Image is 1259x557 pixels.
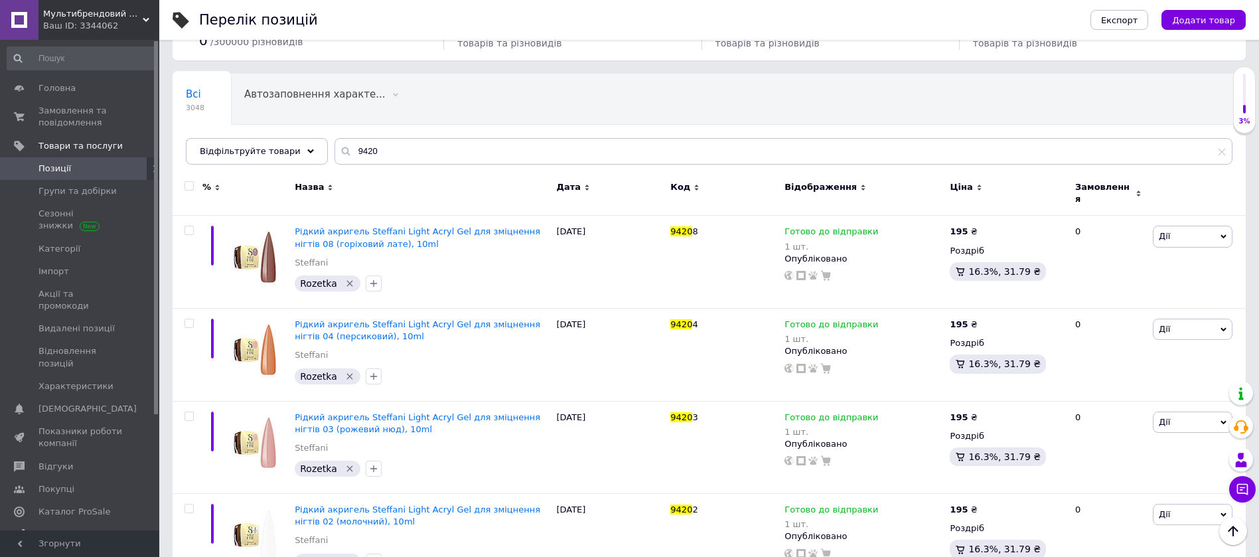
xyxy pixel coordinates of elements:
[784,319,878,333] span: Готово до відправки
[295,349,328,361] a: Steffani
[784,427,878,437] div: 1 шт.
[300,371,337,382] span: Rozetka
[950,505,968,515] b: 195
[199,13,318,27] div: Перелік позицій
[1067,308,1149,401] div: 0
[670,505,692,515] span: 9420
[38,506,110,518] span: Каталог ProSale
[186,103,204,113] span: 3048
[38,528,84,540] span: Аналітика
[1075,181,1132,205] span: Замовлення
[784,345,943,357] div: Опубліковано
[186,139,226,151] span: Rozetka
[38,323,115,335] span: Видалені позиції
[950,430,1064,442] div: Роздріб
[199,33,208,48] span: 0
[244,88,386,100] span: Автозаповнення характе...
[784,181,857,193] span: Відображення
[784,226,878,240] span: Готово до відправки
[295,319,540,341] a: Рідкий акригель Steffani Light Acryl Gel для зміцнення нігтів 04 (персиковий), 10ml
[950,226,968,236] b: 195
[670,412,692,422] span: 9420
[200,146,301,156] span: Відфільтруйте товари
[950,226,977,238] div: ₴
[968,544,1041,554] span: 16.3%, 31.79 ₴
[38,208,123,232] span: Сезонні знижки
[295,257,328,269] a: Steffani
[38,345,123,369] span: Відновлення позицій
[784,438,943,450] div: Опубліковано
[38,380,113,392] span: Характеристики
[1172,15,1235,25] span: Додати товар
[784,412,878,426] span: Готово до відправки
[715,38,820,48] span: товарів та різновидів
[43,20,159,32] div: Ваш ID: 3344062
[1229,476,1256,503] button: Чат з покупцем
[692,226,698,236] span: 8
[1101,15,1138,25] span: Експорт
[7,46,157,70] input: Пошук
[784,505,878,518] span: Готово до відправки
[692,412,698,422] span: 3
[38,483,74,495] span: Покупці
[692,319,698,329] span: 4
[968,451,1041,462] span: 16.3%, 31.79 ₴
[553,401,667,494] div: [DATE]
[784,253,943,265] div: Опубліковано
[950,181,972,193] span: Ціна
[300,278,337,289] span: Rozetka
[344,278,355,289] svg: Видалити мітку
[950,412,968,422] b: 195
[950,245,1064,257] div: Роздріб
[784,242,878,252] div: 1 шт.
[950,412,977,424] div: ₴
[295,412,540,434] a: Рідкий акригель Steffani Light Acryl Gel для зміцнення нігтів 03 (рожевий нюд), 10ml
[226,226,288,288] img: Жидкий акригель Steffani Light Acryl Gel для укрепления ногтей 08 (ореховый латe), 10ml
[226,412,288,474] img: Жидкий акригель Steffani Light Acryl Gel для укрепления ногтей 03 (розовый нюд), 10ml
[295,226,540,248] a: Рідкий акригель Steffani Light Acryl Gel для зміцнення нігтів 08 (горіховий лате), 10ml
[210,37,303,47] span: / 300000 різновидів
[950,319,977,331] div: ₴
[1159,324,1170,334] span: Дії
[38,82,76,94] span: Головна
[202,181,211,193] span: %
[1161,10,1246,30] button: Додати товар
[38,185,117,197] span: Групи та добірки
[1159,417,1170,427] span: Дії
[38,266,69,278] span: Імпорт
[784,530,943,542] div: Опубліковано
[38,288,123,312] span: Акції та промокоди
[553,216,667,309] div: [DATE]
[43,8,143,20] span: Мультибрендовий магазин нігтьвого сервісу "Nail Art Centre Mozart"
[950,504,977,516] div: ₴
[556,181,581,193] span: Дата
[1234,117,1255,126] div: 3%
[457,38,561,48] span: товарів та різновидів
[295,181,324,193] span: Назва
[968,266,1041,277] span: 16.3%, 31.79 ₴
[553,308,667,401] div: [DATE]
[670,181,690,193] span: Код
[295,442,328,454] a: Steffani
[950,337,1064,349] div: Роздріб
[38,163,71,175] span: Позиції
[1159,231,1170,241] span: Дії
[692,505,698,515] span: 2
[295,505,540,526] span: Рідкий акригель Steffani Light Acryl Gel для зміцнення нігтів 02 (молочний), 10ml
[1219,517,1247,545] button: Наверх
[1067,216,1149,309] div: 0
[784,334,878,344] div: 1 шт.
[334,138,1232,165] input: Пошук по назві позиції, артикулу і пошуковим запитам
[1067,401,1149,494] div: 0
[1090,10,1149,30] button: Експорт
[38,426,123,449] span: Показники роботи компанії
[1159,509,1170,519] span: Дії
[38,403,137,415] span: [DEMOGRAPHIC_DATA]
[300,463,337,474] span: Rozetka
[344,371,355,382] svg: Видалити мітку
[344,463,355,474] svg: Видалити мітку
[226,319,288,381] img: Жидкий акригель Steffani Light Acryl Gel для укрепления ногтей 04 (персиковый), 10ml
